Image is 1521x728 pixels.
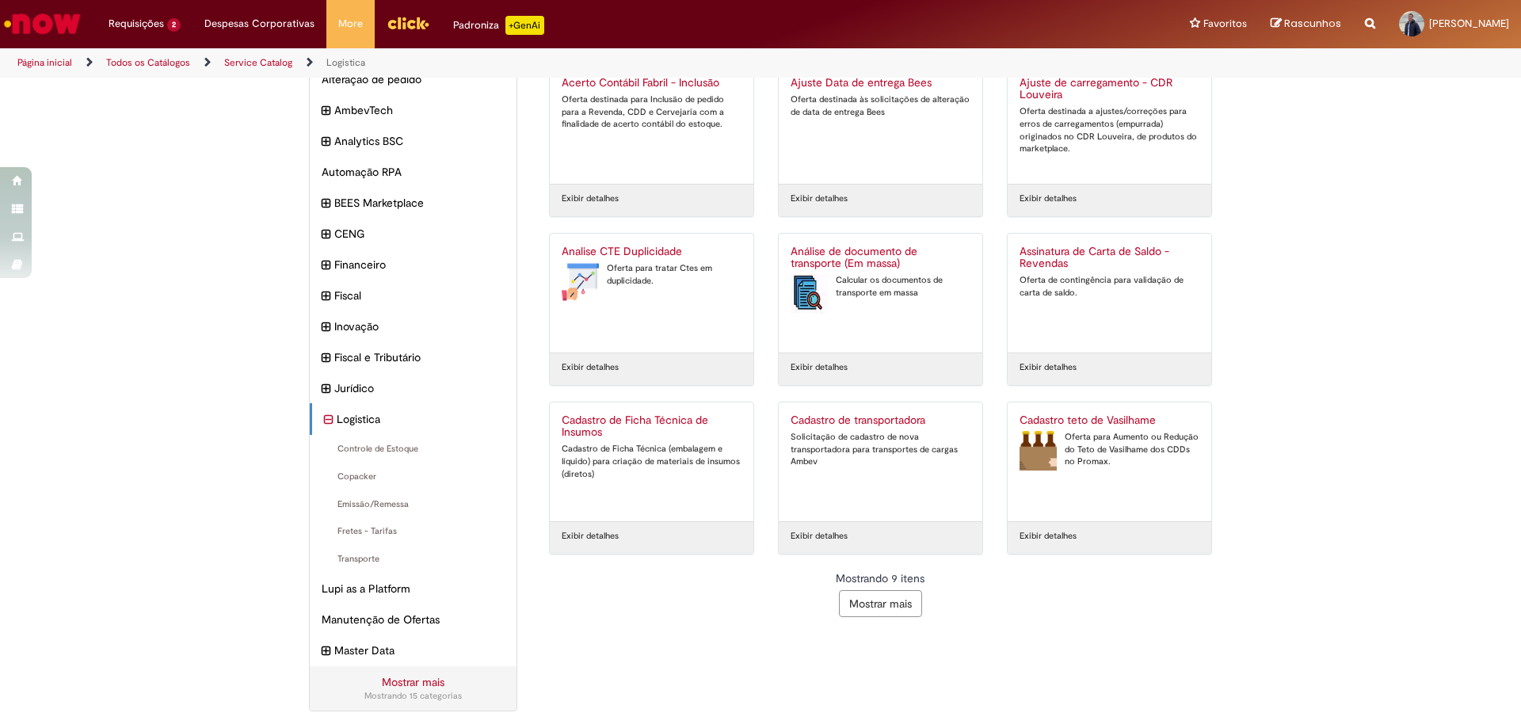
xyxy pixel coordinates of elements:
[791,93,970,118] div: Oferta destinada às solicitações de alteração de data de entrega Bees
[326,56,365,69] a: Logistica
[839,590,922,617] button: Mostrar mais
[17,56,72,69] a: Página inicial
[310,280,517,311] div: expandir categoria Fiscal Fiscal
[109,16,164,32] span: Requisições
[310,94,517,126] div: expandir categoria AmbevTech AmbevTech
[322,288,330,305] i: expandir categoria Fiscal
[562,414,741,440] h2: Cadastro de Ficha Técnica de Insumos
[1008,65,1211,184] a: Ajuste de carregamento - CDR Louveira Oferta destinada a ajustes/correções para erros de carregam...
[779,234,982,353] a: Análise de documento de transporte (Em massa) Análise de documento de transporte (Em massa) Calcu...
[310,463,517,491] div: Copacker
[334,133,505,149] span: Analytics BSC
[550,402,753,521] a: Cadastro de Ficha Técnica de Insumos Cadastro de Ficha Técnica (embalagem e líquido) para criação...
[310,63,517,95] div: Alteração de pedido
[1020,361,1077,374] a: Exibir detalhes
[1020,77,1199,102] h2: Ajuste de carregamento - CDR Louveira
[322,349,330,367] i: expandir categoria Fiscal e Tributário
[322,257,330,274] i: expandir categoria Financeiro
[310,573,517,604] div: Lupi as a Platform
[1203,16,1247,32] span: Favoritos
[324,411,333,429] i: recolher categoria Logistica
[322,102,330,120] i: expandir categoria AmbevTech
[791,361,848,374] a: Exibir detalhes
[562,530,619,543] a: Exibir detalhes
[1020,431,1057,471] img: Cadastro teto de Vasilhame
[322,226,330,243] i: expandir categoria CENG
[791,414,970,427] h2: Cadastro de transportadora
[12,48,1002,78] ul: Trilhas de página
[322,164,505,180] span: Automação RPA
[550,234,753,353] a: Analise CTE Duplicidade Analise CTE Duplicidade Oferta para tratar Ctes em duplicidade.
[1020,274,1199,299] div: Oferta de contingência para validação de carta de saldo.
[1020,431,1199,468] div: Oferta para Aumento ou Redução do Teto de Vasilhame dos CDDs no Promax.
[334,288,505,303] span: Fiscal
[322,318,330,336] i: expandir categoria Inovação
[334,380,505,396] span: Jurídico
[562,93,741,131] div: Oferta destinada para Inclusão de pedido para a Revenda, CDD e Cervejaria com a finalidade de ace...
[791,431,970,468] div: Solicitação de cadastro de nova transportadora para transportes de cargas Ambev
[1020,530,1077,543] a: Exibir detalhes
[322,443,505,455] span: Controle de Estoque
[1429,17,1509,30] span: [PERSON_NAME]
[550,65,753,184] a: Acerto Contábil Fabril - Inclusão Oferta destinada para Inclusão de pedido para a Revenda, CDD e ...
[562,246,741,258] h2: Analise CTE Duplicidade
[322,498,505,511] span: Emissão/Remessa
[791,246,970,271] h2: Análise de documento de transporte (Em massa)
[453,16,544,35] div: Padroniza
[334,226,505,242] span: CENG
[310,63,517,666] ul: Categorias
[310,635,517,666] div: expandir categoria Master Data Master Data
[334,257,505,273] span: Financeiro
[310,435,517,463] div: Controle de Estoque
[382,675,444,689] a: Mostrar mais
[310,156,517,188] div: Automação RPA
[334,318,505,334] span: Inovação
[322,380,330,398] i: expandir categoria Jurídico
[1284,16,1341,31] span: Rascunhos
[310,403,517,435] div: recolher categoria Logistica Logistica
[505,16,544,35] p: +GenAi
[322,71,505,87] span: Alteração de pedido
[310,218,517,250] div: expandir categoria CENG CENG
[1008,402,1211,521] a: Cadastro teto de Vasilhame Cadastro teto de Vasilhame Oferta para Aumento ou Redução do Teto de V...
[322,642,330,660] i: expandir categoria Master Data
[791,530,848,543] a: Exibir detalhes
[562,262,599,302] img: Analise CTE Duplicidade
[779,65,982,184] a: Ajuste Data de entrega Bees Oferta destinada às solicitações de alteração de data de entrega Bees
[167,18,181,32] span: 2
[322,690,505,703] div: Mostrando 15 categorias
[562,443,741,480] div: Cadastro de Ficha Técnica (embalagem e líquido) para criação de materiais de insumos (diretos)
[322,525,505,538] span: Fretes - Tarifas
[322,553,505,566] span: Transporte
[310,125,517,157] div: expandir categoria Analytics BSC Analytics BSC
[334,642,505,658] span: Master Data
[310,311,517,342] div: expandir categoria Inovação Inovação
[1271,17,1341,32] a: Rascunhos
[224,56,292,69] a: Service Catalog
[562,77,741,90] h2: Acerto Contábil Fabril - Inclusão
[310,372,517,404] div: expandir categoria Jurídico Jurídico
[310,341,517,373] div: expandir categoria Fiscal e Tributário Fiscal e Tributário
[562,361,619,374] a: Exibir detalhes
[322,133,330,151] i: expandir categoria Analytics BSC
[387,11,429,35] img: click_logo_yellow_360x200.png
[310,187,517,219] div: expandir categoria BEES Marketplace BEES Marketplace
[322,612,505,627] span: Manutenção de Ofertas
[791,77,970,90] h2: Ajuste Data de entrega Bees
[334,102,505,118] span: AmbevTech
[1020,192,1077,205] a: Exibir detalhes
[310,604,517,635] div: Manutenção de Ofertas
[322,581,505,597] span: Lupi as a Platform
[338,16,363,32] span: More
[310,249,517,280] div: expandir categoria Financeiro Financeiro
[1020,105,1199,155] div: Oferta destinada a ajustes/correções para erros de carregamentos (empurrada) originados no CDR Lo...
[791,274,828,314] img: Análise de documento de transporte (Em massa)
[310,545,517,574] div: Transporte
[310,490,517,519] div: Emissão/Remessa
[322,195,330,212] i: expandir categoria BEES Marketplace
[549,570,1213,586] div: Mostrando 9 itens
[2,8,83,40] img: ServiceNow
[337,411,505,427] span: Logistica
[310,435,517,574] ul: Logistica subcategorias
[334,195,505,211] span: BEES Marketplace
